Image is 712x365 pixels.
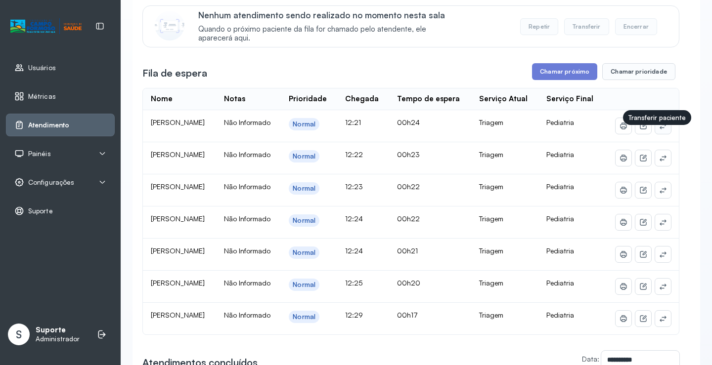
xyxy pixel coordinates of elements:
span: Painéis [28,150,51,158]
span: Pediatria [546,150,574,159]
button: Chamar prioridade [602,63,675,80]
div: Triagem [479,279,531,287]
div: Triagem [479,118,531,127]
span: 12:25 [345,279,362,287]
h3: Fila de espera [142,66,207,80]
a: Métricas [14,91,106,101]
span: Quando o próximo paciente da fila for chamado pelo atendente, ele aparecerá aqui. [198,25,460,43]
div: Normal [293,184,315,193]
p: Administrador [36,335,80,343]
div: Triagem [479,182,531,191]
span: 00h17 [397,311,418,319]
img: Imagem de CalloutCard [155,11,184,41]
span: Suporte [28,207,53,215]
span: [PERSON_NAME] [151,214,205,223]
div: Normal [293,313,315,321]
span: 12:29 [345,311,363,319]
button: Transferir [564,18,609,35]
button: Chamar próximo [532,63,597,80]
span: 12:22 [345,150,363,159]
span: Não Informado [224,214,270,223]
div: Normal [293,216,315,225]
span: Não Informado [224,279,270,287]
span: Não Informado [224,118,270,126]
div: Tempo de espera [397,94,460,104]
p: Nenhum atendimento sendo realizado no momento nesta sala [198,10,460,20]
div: Triagem [479,246,531,255]
span: [PERSON_NAME] [151,150,205,159]
div: Notas [224,94,245,104]
span: Pediatria [546,279,574,287]
a: Usuários [14,63,106,73]
div: Prioridade [289,94,327,104]
span: Pediatria [546,118,574,126]
span: Pediatria [546,246,574,255]
span: Usuários [28,64,56,72]
span: 00h21 [397,246,418,255]
span: 12:24 [345,246,363,255]
span: Não Informado [224,311,270,319]
p: Suporte [36,325,80,335]
div: Triagem [479,214,531,223]
label: Data: [582,355,599,363]
span: [PERSON_NAME] [151,246,205,255]
span: 00h23 [397,150,420,159]
div: Triagem [479,311,531,320]
span: Atendimento [28,121,69,129]
span: Pediatria [546,311,574,319]
div: Nome [151,94,173,104]
span: 00h20 [397,279,420,287]
span: [PERSON_NAME] [151,311,205,319]
span: [PERSON_NAME] [151,279,205,287]
span: 12:23 [345,182,363,191]
span: 00h24 [397,118,420,126]
span: 12:24 [345,214,363,223]
div: Normal [293,120,315,128]
button: Repetir [520,18,558,35]
span: 00h22 [397,182,420,191]
span: [PERSON_NAME] [151,118,205,126]
span: Configurações [28,178,74,187]
img: Logotipo do estabelecimento [10,18,82,35]
div: Normal [293,281,315,289]
span: 12:21 [345,118,361,126]
span: Não Informado [224,150,270,159]
div: Chegada [345,94,379,104]
a: Atendimento [14,120,106,130]
span: Métricas [28,92,56,101]
button: Encerrar [615,18,657,35]
div: Serviço Final [546,94,593,104]
div: Normal [293,152,315,161]
span: Não Informado [224,246,270,255]
div: Normal [293,248,315,257]
span: Pediatria [546,214,574,223]
span: 00h22 [397,214,420,223]
div: Serviço Atual [479,94,528,104]
span: [PERSON_NAME] [151,182,205,191]
div: Triagem [479,150,531,159]
span: Não Informado [224,182,270,191]
span: Pediatria [546,182,574,191]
